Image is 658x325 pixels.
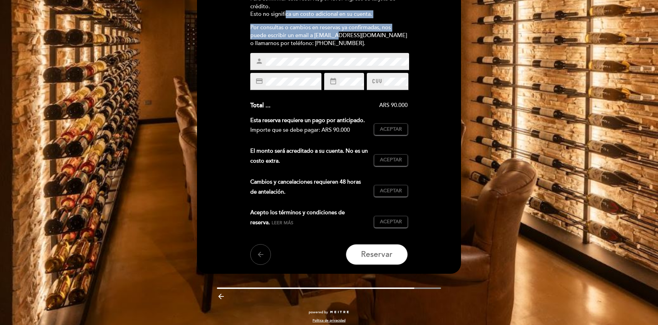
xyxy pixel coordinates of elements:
i: credit_card [255,77,263,85]
span: Aceptar [380,187,402,195]
span: Aceptar [380,156,402,164]
i: arrow_back [256,250,265,259]
span: Total ... [250,101,271,109]
button: Aceptar [374,185,408,197]
div: Esta reserva requiere un pago por anticipado. [250,116,369,126]
div: Cambios y cancelaciones requieren 48 horas de antelación. [250,177,374,197]
img: MEITRE [330,311,349,314]
button: Aceptar [374,123,408,135]
i: arrow_backward [217,292,225,301]
span: powered by [309,310,328,315]
button: arrow_back [250,244,271,265]
button: Aceptar [374,216,408,228]
span: Reservar [361,250,393,259]
button: Aceptar [374,154,408,166]
div: Acepto los términos y condiciones de reserva. [250,208,374,228]
i: person [255,57,263,65]
span: Aceptar [380,218,402,226]
button: Reservar [346,244,408,265]
a: powered by [309,310,349,315]
div: Por consultas o cambios en reservas ya confirmadas, nos puede escribir un email a [EMAIL_ADDRESS]... [250,24,408,47]
i: date_range [329,77,337,85]
a: Política de privacidad [312,318,346,323]
div: ARS 90.000 [271,101,408,109]
span: Aceptar [380,126,402,133]
div: El monto será acreditado a su cuenta. No es un costo extra. [250,146,374,166]
div: Importe que se debe pagar: ARS 90.000 [250,125,369,135]
span: Leer más [272,220,293,226]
